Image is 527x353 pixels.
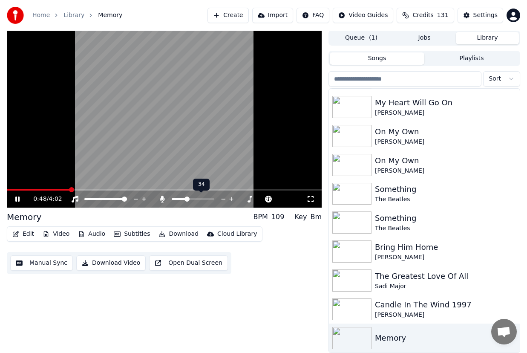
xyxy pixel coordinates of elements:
[49,195,62,203] span: 4:02
[155,228,202,240] button: Download
[456,32,519,44] button: Library
[149,255,228,271] button: Open Dual Screen
[375,183,516,195] div: Something
[207,8,249,23] button: Create
[375,155,516,167] div: On My Own
[32,11,122,20] nav: breadcrumb
[330,52,424,65] button: Songs
[33,195,54,203] div: /
[375,109,516,117] div: [PERSON_NAME]
[75,228,109,240] button: Audio
[375,167,516,175] div: [PERSON_NAME]
[39,228,73,240] button: Video
[397,8,454,23] button: Credits131
[393,32,456,44] button: Jobs
[375,138,516,146] div: [PERSON_NAME]
[333,8,393,23] button: Video Guides
[33,195,46,203] span: 0:48
[110,228,153,240] button: Subtitles
[437,11,449,20] span: 131
[489,75,501,83] span: Sort
[217,230,257,238] div: Cloud Library
[297,8,329,23] button: FAQ
[7,211,41,223] div: Memory
[76,255,146,271] button: Download Video
[375,311,516,319] div: [PERSON_NAME]
[458,8,503,23] button: Settings
[491,319,517,344] div: Open chat
[330,32,393,44] button: Queue
[7,7,24,24] img: youka
[375,270,516,282] div: The Greatest Love Of All
[369,34,377,42] span: ( 1 )
[193,179,210,191] div: 34
[10,255,73,271] button: Manual Sync
[294,212,307,222] div: Key
[424,52,519,65] button: Playlists
[9,228,37,240] button: Edit
[375,97,516,109] div: My Heart Will Go On
[63,11,84,20] a: Library
[412,11,433,20] span: Credits
[375,195,516,204] div: The Beatles
[375,253,516,262] div: [PERSON_NAME]
[252,8,293,23] button: Import
[98,11,122,20] span: Memory
[375,299,516,311] div: Candle In The Wind 1997
[375,224,516,233] div: The Beatles
[375,126,516,138] div: On My Own
[271,212,285,222] div: 109
[375,212,516,224] div: Something
[375,241,516,253] div: Bring Him Home
[32,11,50,20] a: Home
[253,212,268,222] div: BPM
[473,11,498,20] div: Settings
[375,332,516,344] div: Memory
[310,212,322,222] div: Bm
[375,282,516,291] div: Sadi Major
